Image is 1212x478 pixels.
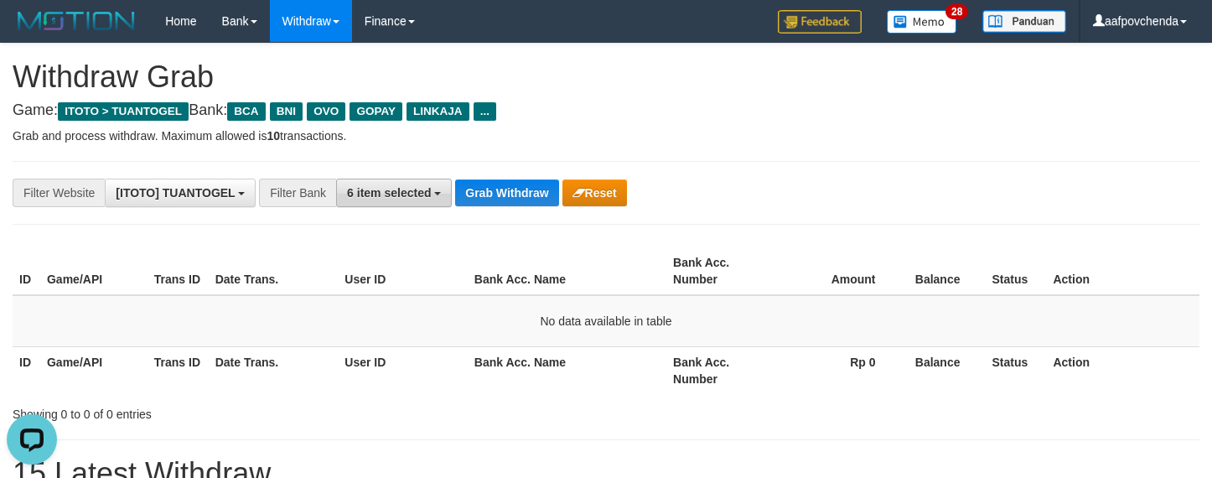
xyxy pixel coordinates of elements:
[13,346,40,394] th: ID
[58,102,189,121] span: ITOTO > TUANTOGEL
[945,4,968,19] span: 28
[986,247,1047,295] th: Status
[13,247,40,295] th: ID
[774,247,901,295] th: Amount
[666,247,774,295] th: Bank Acc. Number
[267,129,280,143] strong: 10
[986,346,1047,394] th: Status
[562,179,627,206] button: Reset
[774,346,901,394] th: Rp 0
[474,102,496,121] span: ...
[336,179,452,207] button: 6 item selected
[13,127,1199,144] p: Grab and process withdraw. Maximum allowed is transactions.
[270,102,303,121] span: BNI
[13,399,493,423] div: Showing 0 to 0 of 0 entries
[407,102,469,121] span: LINKAJA
[13,8,140,34] img: MOTION_logo.png
[13,295,1199,347] td: No data available in table
[259,179,336,207] div: Filter Bank
[227,102,265,121] span: BCA
[338,346,468,394] th: User ID
[666,346,774,394] th: Bank Acc. Number
[148,346,209,394] th: Trans ID
[1046,247,1199,295] th: Action
[347,186,431,200] span: 6 item selected
[7,7,57,57] button: Open LiveChat chat widget
[307,102,345,121] span: OVO
[13,60,1199,94] h1: Withdraw Grab
[148,247,209,295] th: Trans ID
[901,346,986,394] th: Balance
[40,346,148,394] th: Game/API
[982,10,1066,33] img: panduan.png
[1046,346,1199,394] th: Action
[209,346,339,394] th: Date Trans.
[901,247,986,295] th: Balance
[338,247,468,295] th: User ID
[350,102,402,121] span: GOPAY
[116,186,235,200] span: [ITOTO] TUANTOGEL
[13,179,105,207] div: Filter Website
[13,102,1199,119] h4: Game: Bank:
[105,179,256,207] button: [ITOTO] TUANTOGEL
[468,247,666,295] th: Bank Acc. Name
[455,179,558,206] button: Grab Withdraw
[887,10,957,34] img: Button%20Memo.svg
[468,346,666,394] th: Bank Acc. Name
[209,247,339,295] th: Date Trans.
[778,10,862,34] img: Feedback.jpg
[40,247,148,295] th: Game/API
